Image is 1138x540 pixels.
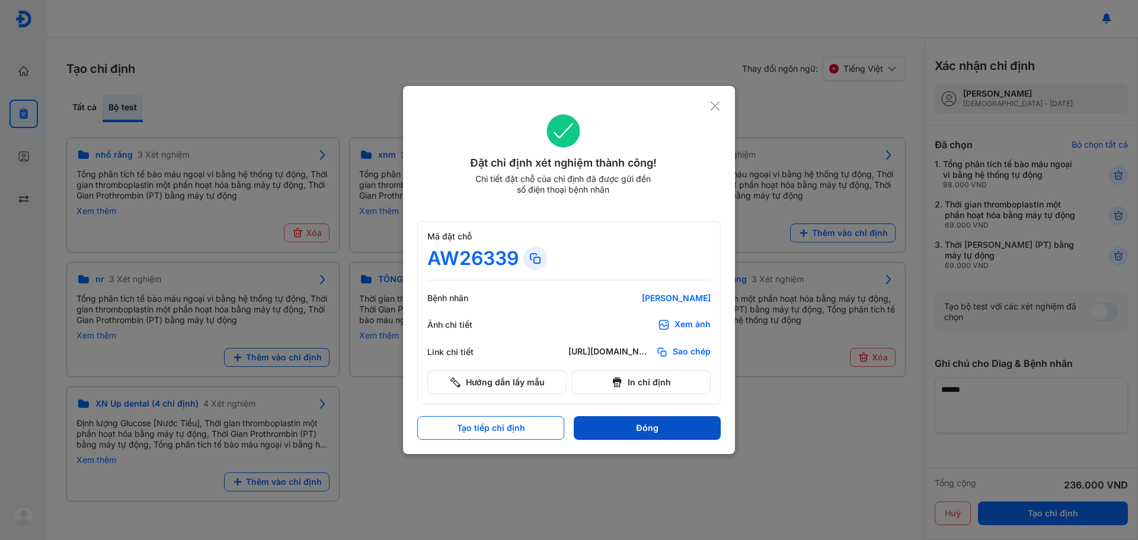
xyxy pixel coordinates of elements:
div: AW26339 [427,247,519,270]
div: Bệnh nhân [427,293,498,303]
button: In chỉ định [571,370,711,394]
button: Tạo tiếp chỉ định [417,416,564,440]
div: Mã đặt chỗ [427,231,711,242]
div: [URL][DOMAIN_NAME] [568,346,651,358]
div: Xem ảnh [675,319,711,331]
div: [PERSON_NAME] [568,293,711,303]
div: Đặt chỉ định xét nghiệm thành công! [417,155,709,171]
button: Hướng dẫn lấy mẫu [427,370,567,394]
div: Chi tiết đặt chỗ của chỉ định đã được gửi đến số điện thoại bệnh nhân [470,174,656,195]
div: Ảnh chi tiết [427,319,498,330]
div: Link chi tiết [427,347,498,357]
span: Sao chép [673,346,711,358]
button: Đóng [574,416,721,440]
